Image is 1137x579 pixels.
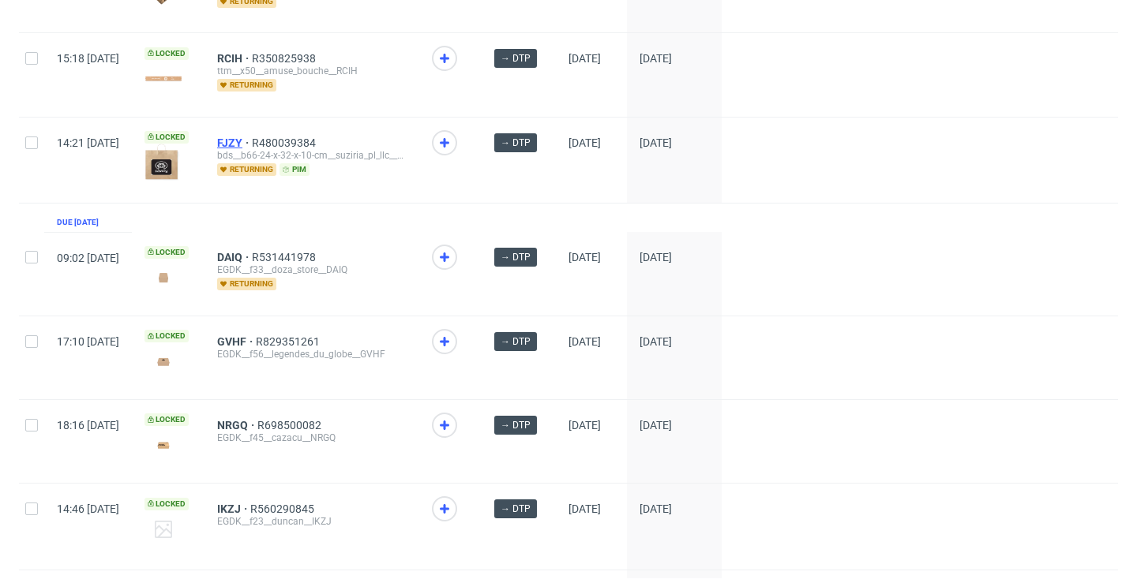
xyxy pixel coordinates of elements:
span: [DATE] [568,251,601,263]
span: [DATE] [568,502,601,515]
div: ttm__x50__amuse_bouche__RCIH [217,65,407,77]
span: 14:46 [DATE] [57,502,119,515]
span: returning [217,278,276,290]
a: R480039384 [252,136,319,149]
span: Locked [144,413,189,426]
span: pim [280,163,310,176]
a: R350825938 [252,52,319,65]
span: Locked [144,131,189,144]
a: R560290845 [250,502,317,515]
div: EGDK__f56__legendes_du_globe__GVHF [217,348,407,360]
span: → DTP [501,250,531,264]
span: [DATE] [640,335,672,348]
span: 18:16 [DATE] [57,419,119,431]
span: returning [217,79,276,92]
a: DAIQ [217,251,252,263]
span: [DATE] [640,52,672,65]
span: returning [217,163,276,176]
div: EGDK__f23__duncan__IKZJ [217,515,407,528]
img: version_two_editor_design.png [144,267,182,288]
img: version_two_editor_design [144,435,182,456]
span: Locked [144,498,189,510]
span: [DATE] [568,52,601,65]
span: [DATE] [640,419,672,431]
span: [DATE] [640,251,672,263]
span: Locked [144,330,189,342]
span: → DTP [501,418,531,432]
a: IKZJ [217,502,250,515]
span: 09:02 [DATE] [57,252,119,264]
div: EGDK__f45__cazacu__NRGQ [217,431,407,444]
span: [DATE] [568,335,601,348]
a: R829351261 [256,335,323,348]
a: GVHF [217,335,256,348]
span: Locked [144,246,189,259]
span: [DATE] [568,136,601,149]
span: [DATE] [640,502,672,515]
span: 14:21 [DATE] [57,136,119,149]
a: R698500082 [257,419,325,431]
div: bds__b66-24-x-32-x-10-cm__suziria_pl_llc__FJZY [217,149,407,162]
a: RCIH [217,52,252,65]
span: 15:18 [DATE] [57,52,119,65]
img: version_two_editor_design [144,144,182,181]
span: Locked [144,47,189,60]
span: → DTP [501,136,531,150]
a: NRGQ [217,419,257,431]
span: → DTP [501,334,531,349]
span: → DTP [501,51,531,65]
span: [DATE] [640,136,672,149]
span: → DTP [501,502,531,516]
a: FJZY [217,136,252,149]
a: R531441978 [252,251,319,263]
span: 17:10 [DATE] [57,335,119,348]
div: Due [DATE] [57,216,99,229]
img: version_two_editor_design [144,351,182,372]
div: EGDK__f33__doza_store__DAIQ [217,263,407,276]
img: data [144,76,182,82]
span: [DATE] [568,419,601,431]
